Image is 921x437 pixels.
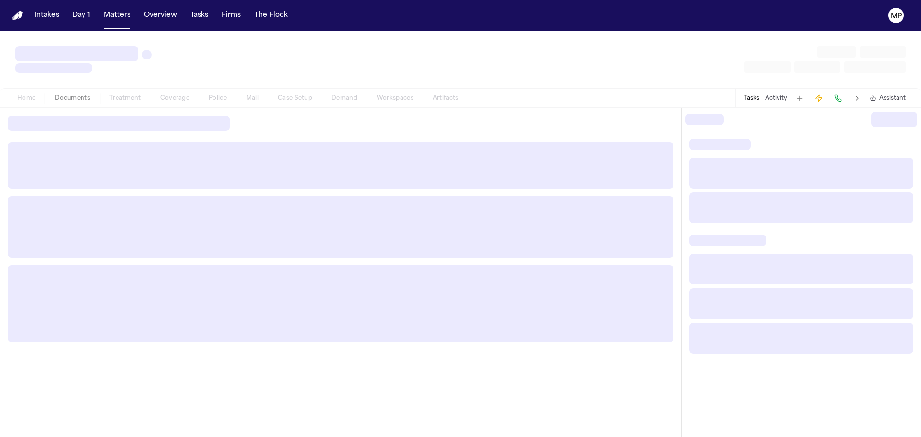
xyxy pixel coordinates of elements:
text: MP [891,13,902,20]
button: Activity [765,94,787,102]
button: Tasks [744,94,759,102]
button: Intakes [31,7,63,24]
button: Tasks [187,7,212,24]
button: The Flock [250,7,292,24]
button: Overview [140,7,181,24]
span: Assistant [879,94,906,102]
button: Matters [100,7,134,24]
button: Assistant [870,94,906,102]
img: Finch Logo [12,11,23,20]
a: Home [12,11,23,20]
button: Day 1 [69,7,94,24]
button: Make a Call [831,92,845,105]
button: Add Task [793,92,806,105]
button: Create Immediate Task [812,92,826,105]
button: Firms [218,7,245,24]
